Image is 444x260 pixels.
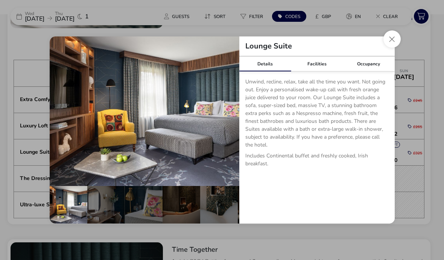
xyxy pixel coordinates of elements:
[343,56,395,71] div: Occupancy
[50,36,395,224] div: details
[50,36,239,186] img: 673552afe1a8fe09362739fc6a7b70e570782ea7df393f14647c41bce0c68dbd
[291,56,343,71] div: Facilities
[383,30,401,48] button: Close dialog
[245,152,389,171] p: Includes Continental buffet and freshly cooked, Irish breakfast.
[245,78,389,152] p: Unwind, recline, relax, take all the time you want. Not going out. Enjoy a personalised wake-up c...
[239,56,291,71] div: Details
[239,42,298,50] h2: Lounge Suite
